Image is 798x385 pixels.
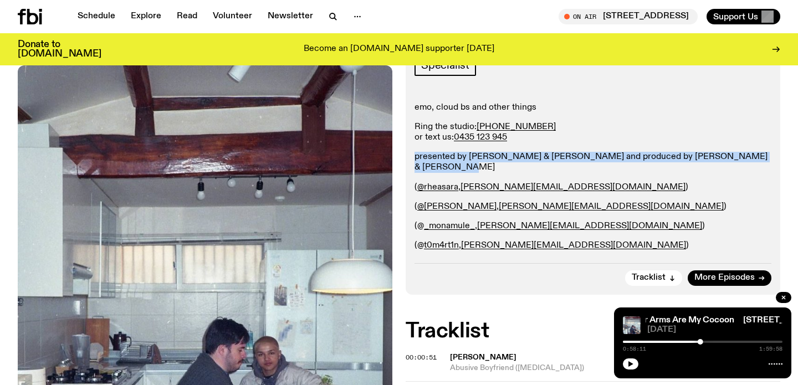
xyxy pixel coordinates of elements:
h3: Donate to [DOMAIN_NAME] [18,40,101,59]
span: Tracklist [632,274,666,282]
a: [STREET_ADDRESS] with Your Arms Are My Cocoon [523,316,734,325]
a: [PERSON_NAME][EMAIL_ADDRESS][DOMAIN_NAME] [499,202,724,211]
p: (@ , ) [415,240,771,251]
a: [PERSON_NAME][EMAIL_ADDRESS][DOMAIN_NAME] [477,222,702,230]
p: ( , ) [415,202,771,212]
a: 0435 123 945 [454,133,507,142]
p: Ring the studio: or text us: [415,122,771,143]
a: More Episodes [688,270,771,286]
span: [PERSON_NAME] [450,353,516,361]
button: Tracklist [625,270,682,286]
p: emo, cloud bs and other things [415,102,771,113]
a: Newsletter [261,9,320,24]
a: Volunteer [206,9,259,24]
p: Become an [DOMAIN_NAME] supporter [DATE] [304,44,494,54]
span: 0:58:11 [623,346,646,352]
a: @[PERSON_NAME] [417,202,497,211]
a: [PERSON_NAME][EMAIL_ADDRESS][DOMAIN_NAME] [461,241,686,250]
p: presented by [PERSON_NAME] & [PERSON_NAME] and produced by [PERSON_NAME] & [PERSON_NAME] [415,152,771,173]
span: More Episodes [694,274,755,282]
span: Support Us [713,12,758,22]
a: Read [170,9,204,24]
a: [PERSON_NAME][EMAIL_ADDRESS][DOMAIN_NAME] [461,183,686,192]
a: _monamule_ [424,222,475,230]
span: Abusive Boyfriend ([MEDICAL_DATA]) [450,363,780,373]
span: Tune in live [571,12,692,20]
a: Explore [124,9,168,24]
button: Support Us [707,9,780,24]
span: [DATE] [647,326,782,334]
img: Pat sits at a dining table with his profile facing the camera. Rhea sits to his left facing the c... [623,316,641,334]
a: t0m4rt1n [424,241,459,250]
p: ( , ) [415,182,771,193]
span: 1:59:58 [759,346,782,352]
h2: Tracklist [406,321,780,341]
span: 00:00:51 [406,353,437,362]
a: [PHONE_NUMBER] [477,122,556,131]
p: (@ , ) [415,221,771,232]
a: Schedule [71,9,122,24]
button: On Air[STREET_ADDRESS] [559,9,698,24]
a: @rheasara [417,183,458,192]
